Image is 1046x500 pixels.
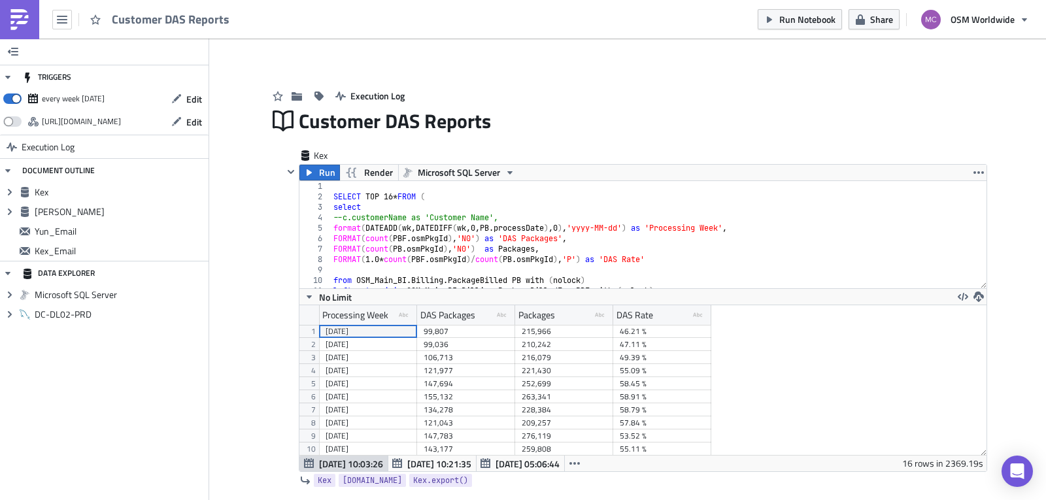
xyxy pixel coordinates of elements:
div: 9 [299,265,331,275]
span: YUNEXPRESS LOGISTICS LIMITED - DAS Report [5,10,254,22]
button: Edit [165,89,209,109]
div: [DATE] [326,403,411,416]
div: 5 [299,223,331,233]
div: 6 [299,233,331,244]
span: Yun_Email [35,225,205,237]
div: {{ utils.html_table([DOMAIN_NAME], border=1, cellspacing=2, cellpadding=2, width='auto', align='l... [5,44,654,55]
a: Kex.export() [409,474,472,487]
button: Render [339,165,399,180]
div: 216,079 [522,351,607,364]
div: 210,242 [522,338,607,351]
span: Microsoft SQL Server [418,165,500,180]
div: [DATE] [326,364,411,377]
div: 259,808 [522,442,607,456]
div: 221,430 [522,364,607,377]
div: DATA EXPLORER [22,261,95,285]
span: Edit [186,115,202,129]
span: [PERSON_NAME] [35,206,205,218]
span: Execution Log [350,89,405,103]
div: DAS Rate [616,305,653,325]
div: [DATE] [326,325,411,338]
div: 8 [299,254,331,265]
span: Render [364,165,393,180]
div: {{ utils.html_table([DOMAIN_NAME], border=1, cellspacing=2, cellpadding=2, width='auto', align='l... [5,34,654,44]
span: Customer DAS Reports [112,12,231,27]
span: Share [870,12,893,26]
div: 106,713 [424,351,509,364]
span: DC-DL02-PRD [35,308,205,320]
div: 147,694 [424,377,509,390]
div: 2 [299,192,331,202]
span: [DATE] 05:06:44 [496,457,560,471]
div: 46.21 % [620,325,705,338]
div: 55.09 % [620,364,705,377]
div: Packages [518,305,555,325]
div: 7 [299,244,331,254]
div: 99,807 [424,325,509,338]
div: 134,278 [424,403,509,416]
div: 147,783 [424,429,509,442]
div: 49.39 % [620,351,705,364]
img: PushMetrics [9,9,30,30]
div: [DATE] [326,338,411,351]
img: Avatar [920,8,942,31]
strong: KEX Express (US) LLC - DAS Report [5,10,190,22]
div: 143,177 [424,442,509,456]
div: [DATE] [326,390,411,403]
div: 228,384 [522,403,607,416]
div: [DATE] [326,429,411,442]
button: [DATE] 10:21:35 [388,456,477,471]
span: OSM Worldwide [951,12,1015,26]
button: No Limit [299,289,356,305]
button: [DATE] 10:03:26 [299,456,388,471]
a: [DOMAIN_NAME] [339,474,406,487]
div: 3 [299,202,331,212]
div: 252,699 [522,377,607,390]
span: Execution Log [22,135,75,159]
span: [DATE] 10:21:35 [407,457,471,471]
div: https://pushmetrics.io/api/v1/report/W2rb700LDw/webhook?token=40963d50afc7417f9dcaceeb93ace983 [42,112,121,131]
button: Run [299,165,340,180]
div: Processing Week [322,305,388,325]
div: 57.84 % [620,416,705,429]
button: Edit [165,112,209,132]
div: 276,119 [522,429,607,442]
div: TRIGGERS [22,65,71,89]
div: 121,043 [424,416,509,429]
div: every week on Tuesday [42,89,105,108]
body: Rich Text Area. Press ALT-0 for help. [5,10,654,44]
span: Run [319,165,335,180]
button: Microsoft SQL Server [398,165,520,180]
button: Share [849,9,900,29]
div: 99,036 [424,338,509,351]
span: [DOMAIN_NAME] [343,474,402,487]
button: Run Notebook [758,9,842,29]
div: 58.79 % [620,403,705,416]
span: Microsoft SQL Server [35,289,205,301]
button: [DATE] 05:06:44 [476,456,565,471]
button: OSM Worldwide [913,5,1036,34]
div: [DATE] [326,416,411,429]
div: DOCUMENT OUTLINE [22,159,95,182]
div: [DATE] [326,351,411,364]
button: Hide content [283,164,299,180]
span: [DATE] 10:03:26 [319,457,383,471]
div: 263,341 [522,390,607,403]
div: 155,132 [424,390,509,403]
span: Kex.export() [413,474,468,487]
div: 1 [299,181,331,192]
div: [DATE] [326,442,411,456]
div: Open Intercom Messenger [1002,456,1033,487]
div: 58.91 % [620,390,705,403]
a: Kex [314,474,335,487]
span: Kex [35,186,205,198]
div: DAS Packages [420,305,475,325]
div: [DATE] [326,377,411,390]
div: 10 [299,275,331,286]
div: 121,977 [424,364,509,377]
span: Customer DAS Reports [299,108,492,133]
body: Rich Text Area. Press ALT-0 for help. [5,10,654,54]
span: Edit [186,92,202,106]
div: 53.52 % [620,429,705,442]
div: 47.11 % [620,338,705,351]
